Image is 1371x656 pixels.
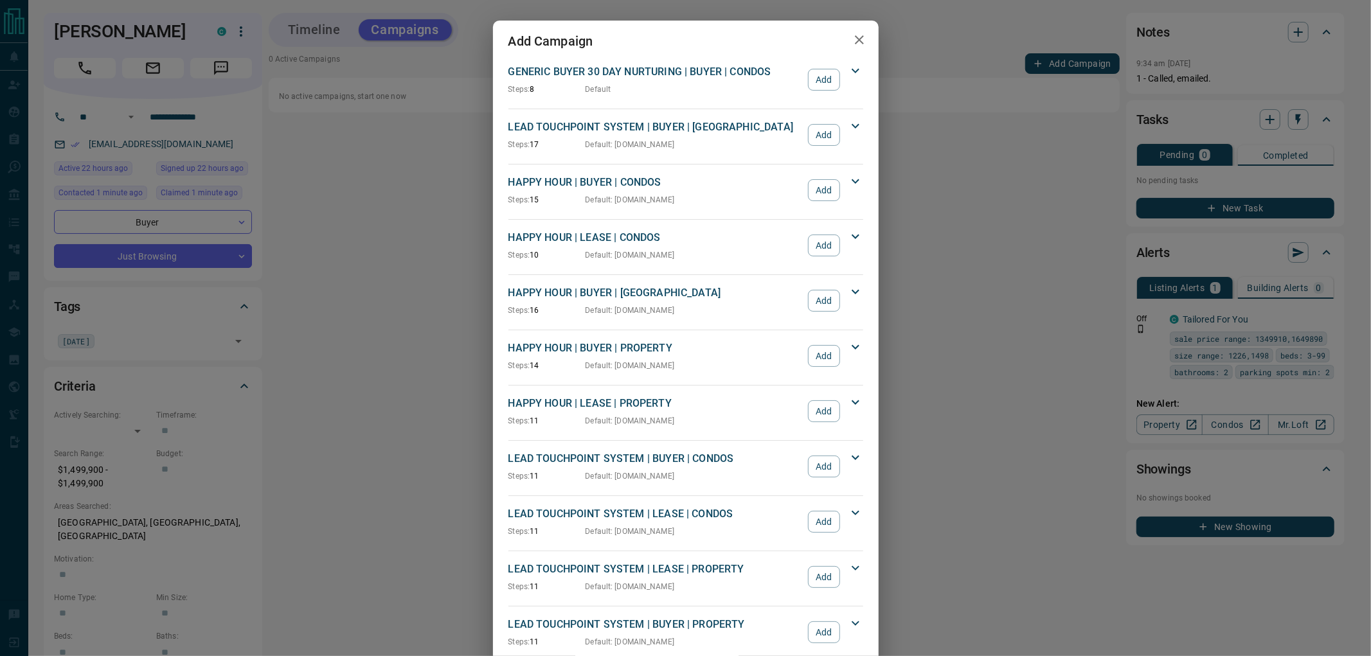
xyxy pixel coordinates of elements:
p: Default : [DOMAIN_NAME] [586,194,675,206]
p: LEAD TOUCHPOINT SYSTEM | BUYER | [GEOGRAPHIC_DATA] [508,120,802,135]
span: Steps: [508,582,530,591]
button: Add [808,566,839,588]
div: LEAD TOUCHPOINT SYSTEM | BUYER | PROPERTYSteps:11Default: [DOMAIN_NAME]Add [508,614,863,650]
button: Add [808,621,839,643]
p: Default : [DOMAIN_NAME] [586,470,675,482]
span: Steps: [508,85,530,94]
button: Add [808,456,839,477]
button: Add [808,179,839,201]
div: HAPPY HOUR | BUYER | [GEOGRAPHIC_DATA]Steps:16Default: [DOMAIN_NAME]Add [508,283,863,319]
p: Default : [DOMAIN_NAME] [586,526,675,537]
span: Steps: [508,472,530,481]
p: Default : [DOMAIN_NAME] [586,581,675,592]
button: Add [808,511,839,533]
p: HAPPY HOUR | LEASE | CONDOS [508,230,802,245]
p: 17 [508,139,586,150]
span: Steps: [508,637,530,646]
p: 11 [508,636,586,648]
div: GENERIC BUYER 30 DAY NURTURING | BUYER | CONDOSSteps:8DefaultAdd [508,62,863,98]
span: Steps: [508,527,530,536]
p: 10 [508,249,586,261]
p: Default : [DOMAIN_NAME] [586,415,675,427]
button: Add [808,235,839,256]
p: HAPPY HOUR | BUYER | [GEOGRAPHIC_DATA] [508,285,802,301]
button: Add [808,400,839,422]
p: 8 [508,84,586,95]
div: LEAD TOUCHPOINT SYSTEM | BUYER | [GEOGRAPHIC_DATA]Steps:17Default: [DOMAIN_NAME]Add [508,117,863,153]
button: Add [808,69,839,91]
span: Steps: [508,140,530,149]
p: 11 [508,470,586,482]
p: 11 [508,526,586,537]
p: Default : [DOMAIN_NAME] [586,249,675,261]
span: Steps: [508,251,530,260]
span: Steps: [508,416,530,425]
div: LEAD TOUCHPOINT SYSTEM | LEASE | PROPERTYSteps:11Default: [DOMAIN_NAME]Add [508,559,863,595]
p: 15 [508,194,586,206]
p: Default : [DOMAIN_NAME] [586,360,675,371]
p: HAPPY HOUR | LEASE | PROPERTY [508,396,802,411]
p: Default [586,84,611,95]
p: 11 [508,415,586,427]
p: 16 [508,305,586,316]
p: 11 [508,581,586,592]
p: LEAD TOUCHPOINT SYSTEM | LEASE | PROPERTY [508,562,802,577]
p: Default : [DOMAIN_NAME] [586,305,675,316]
p: GENERIC BUYER 30 DAY NURTURING | BUYER | CONDOS [508,64,802,80]
div: HAPPY HOUR | LEASE | PROPERTYSteps:11Default: [DOMAIN_NAME]Add [508,393,863,429]
div: HAPPY HOUR | LEASE | CONDOSSteps:10Default: [DOMAIN_NAME]Add [508,227,863,263]
p: HAPPY HOUR | BUYER | CONDOS [508,175,802,190]
button: Add [808,345,839,367]
h2: Add Campaign [493,21,609,62]
span: Steps: [508,306,530,315]
div: HAPPY HOUR | BUYER | CONDOSSteps:15Default: [DOMAIN_NAME]Add [508,172,863,208]
p: HAPPY HOUR | BUYER | PROPERTY [508,341,802,356]
button: Add [808,124,839,146]
p: Default : [DOMAIN_NAME] [586,636,675,648]
span: Steps: [508,361,530,370]
div: HAPPY HOUR | BUYER | PROPERTYSteps:14Default: [DOMAIN_NAME]Add [508,338,863,374]
p: LEAD TOUCHPOINT SYSTEM | LEASE | CONDOS [508,506,802,522]
p: LEAD TOUCHPOINT SYSTEM | BUYER | CONDOS [508,451,802,466]
p: LEAD TOUCHPOINT SYSTEM | BUYER | PROPERTY [508,617,802,632]
div: LEAD TOUCHPOINT SYSTEM | LEASE | CONDOSSteps:11Default: [DOMAIN_NAME]Add [508,504,863,540]
span: Steps: [508,195,530,204]
div: LEAD TOUCHPOINT SYSTEM | BUYER | CONDOSSteps:11Default: [DOMAIN_NAME]Add [508,448,863,484]
p: Default : [DOMAIN_NAME] [586,139,675,150]
p: 14 [508,360,586,371]
button: Add [808,290,839,312]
